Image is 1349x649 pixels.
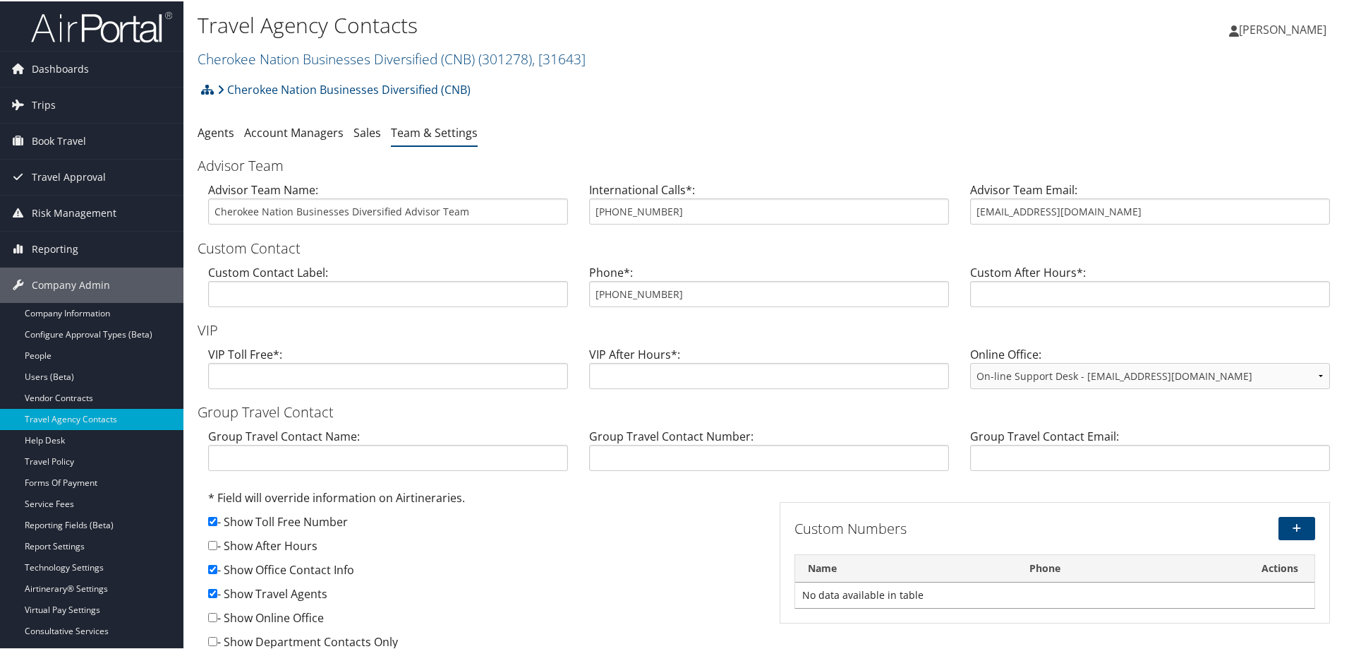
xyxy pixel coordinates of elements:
[1017,554,1245,581] th: Phone: activate to sort column ascending
[208,608,758,632] div: - Show Online Office
[579,180,960,234] div: International Calls*:
[198,180,579,234] div: Advisor Team Name:
[217,74,471,102] a: Cherokee Nation Businesses Diversified (CNB)
[32,194,116,230] span: Risk Management
[198,124,234,139] a: Agents
[208,536,758,560] div: - Show After Hours
[198,237,1341,257] h3: Custom Contact
[198,263,579,317] div: Custom Contact Label:
[198,9,960,39] h1: Travel Agency Contacts
[31,9,172,42] img: airportal-logo.png
[198,427,579,481] div: Group Travel Contact Name:
[208,584,758,608] div: - Show Travel Agents
[208,488,758,512] div: * Field will override information on Airtineraries.
[32,50,89,85] span: Dashboards
[32,158,106,193] span: Travel Approval
[198,155,1341,174] h3: Advisor Team
[478,48,532,67] span: ( 301278 )
[960,180,1341,234] div: Advisor Team Email:
[532,48,586,67] span: , [ 31643 ]
[208,560,758,584] div: - Show Office Contact Info
[1239,20,1326,36] span: [PERSON_NAME]
[32,266,110,302] span: Company Admin
[353,124,381,139] a: Sales
[1229,7,1341,49] a: [PERSON_NAME]
[960,345,1341,399] div: Online Office:
[1245,554,1314,581] th: Actions: activate to sort column ascending
[579,427,960,481] div: Group Travel Contact Number:
[198,345,579,399] div: VIP Toll Free*:
[208,512,758,536] div: - Show Toll Free Number
[32,230,78,266] span: Reporting
[198,48,586,67] a: Cherokee Nation Businesses Diversified (CNB)
[579,263,960,317] div: Phone*:
[960,263,1341,317] div: Custom After Hours*:
[391,124,478,139] a: Team & Settings
[32,122,86,157] span: Book Travel
[244,124,344,139] a: Account Managers
[795,581,1314,607] td: No data available in table
[794,518,1138,537] h3: Custom Numbers
[198,401,1341,421] h3: Group Travel Contact
[32,86,56,121] span: Trips
[198,319,1341,339] h3: VIP
[579,345,960,399] div: VIP After Hours*:
[795,554,1017,581] th: Name: activate to sort column descending
[960,427,1341,481] div: Group Travel Contact Email:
